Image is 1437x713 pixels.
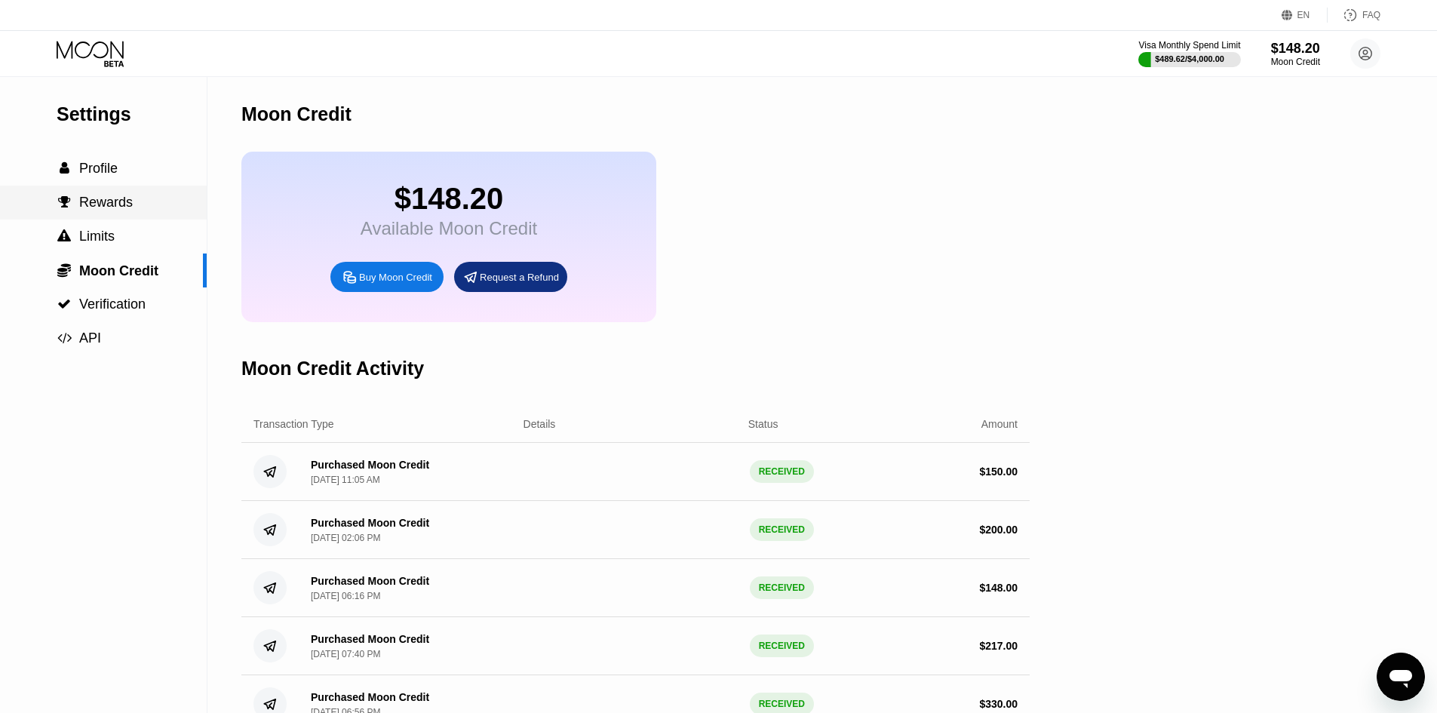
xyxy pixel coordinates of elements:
[79,161,118,176] span: Profile
[979,640,1018,652] div: $ 217.00
[979,582,1018,594] div: $ 148.00
[1328,8,1380,23] div: FAQ
[241,358,424,380] div: Moon Credit Activity
[60,161,69,175] span: 
[330,262,444,292] div: Buy Moon Credit
[58,195,71,209] span: 
[361,218,537,239] div: Available Moon Credit
[241,103,352,125] div: Moon Credit
[1297,10,1310,20] div: EN
[750,460,814,483] div: RECEIVED
[748,418,778,430] div: Status
[79,229,115,244] span: Limits
[1362,10,1380,20] div: FAQ
[750,635,814,657] div: RECEIVED
[57,297,71,311] span: 
[79,195,133,210] span: Rewards
[480,271,559,284] div: Request a Refund
[311,649,380,659] div: [DATE] 07:40 PM
[57,103,207,125] div: Settings
[79,263,158,278] span: Moon Credit
[1271,41,1320,67] div: $148.20Moon Credit
[1282,8,1328,23] div: EN
[311,459,429,471] div: Purchased Moon Credit
[1377,653,1425,701] iframe: 启动消息传送窗口的按钮
[79,297,146,312] span: Verification
[311,517,429,529] div: Purchased Moon Credit
[359,271,432,284] div: Buy Moon Credit
[311,575,429,587] div: Purchased Moon Credit
[1138,40,1240,51] div: Visa Monthly Spend Limit
[979,698,1018,710] div: $ 330.00
[57,195,72,209] div: 
[57,229,72,243] div: 
[57,263,72,278] div: 
[57,263,71,278] span: 
[1271,41,1320,57] div: $148.20
[311,691,429,703] div: Purchased Moon Credit
[750,518,814,541] div: RECEIVED
[979,524,1018,536] div: $ 200.00
[1155,54,1224,63] div: $489.62 / $4,000.00
[57,161,72,175] div: 
[524,418,556,430] div: Details
[1271,57,1320,67] div: Moon Credit
[79,330,101,346] span: API
[979,466,1018,478] div: $ 150.00
[253,418,334,430] div: Transaction Type
[454,262,567,292] div: Request a Refund
[981,418,1018,430] div: Amount
[311,591,380,601] div: [DATE] 06:16 PM
[311,475,380,485] div: [DATE] 11:05 AM
[1138,40,1240,67] div: Visa Monthly Spend Limit$489.62/$4,000.00
[57,331,72,345] span: 
[57,297,72,311] div: 
[361,182,537,216] div: $148.20
[311,633,429,645] div: Purchased Moon Credit
[57,229,71,243] span: 
[750,576,814,599] div: RECEIVED
[311,533,380,543] div: [DATE] 02:06 PM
